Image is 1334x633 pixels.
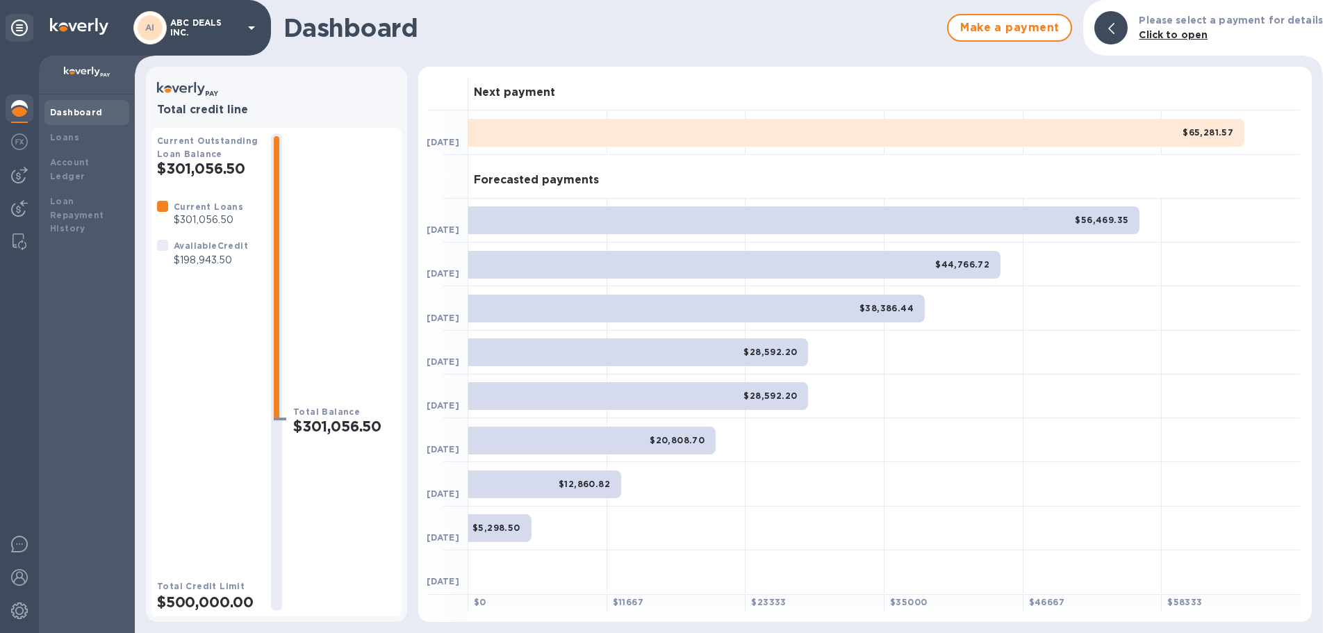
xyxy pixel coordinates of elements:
[174,213,243,227] p: $301,056.50
[743,347,797,357] b: $28,592.20
[743,391,797,401] b: $28,592.20
[50,157,90,181] b: Account Ledger
[50,132,79,142] b: Loans
[283,13,940,42] h1: Dashboard
[157,581,245,591] b: Total Credit Limit
[1029,597,1064,607] b: $ 46667
[1167,597,1202,607] b: $ 58333
[859,303,914,313] b: $38,386.44
[1139,15,1323,26] b: Please select a payment for details
[559,479,610,489] b: $12,860.82
[474,597,486,607] b: $ 0
[1139,29,1208,40] b: Click to open
[427,137,459,147] b: [DATE]
[50,107,103,117] b: Dashboard
[427,356,459,367] b: [DATE]
[751,597,786,607] b: $ 23333
[1075,215,1128,225] b: $56,469.35
[613,597,643,607] b: $ 11667
[293,406,360,417] b: Total Balance
[890,597,927,607] b: $ 35000
[935,259,989,270] b: $44,766.72
[170,18,240,38] p: ABC DEALS INC.
[650,435,705,445] b: $20,808.70
[474,174,599,187] h3: Forecasted payments
[427,313,459,323] b: [DATE]
[174,253,248,268] p: $198,943.50
[157,593,260,611] h2: $500,000.00
[293,418,396,435] h2: $301,056.50
[157,160,260,177] h2: $301,056.50
[947,14,1072,42] button: Make a payment
[50,196,104,234] b: Loan Repayment History
[427,488,459,499] b: [DATE]
[427,224,459,235] b: [DATE]
[427,532,459,543] b: [DATE]
[427,268,459,279] b: [DATE]
[960,19,1060,36] span: Make a payment
[174,202,243,212] b: Current Loans
[427,400,459,411] b: [DATE]
[174,240,248,251] b: Available Credit
[6,14,33,42] div: Unpin categories
[145,22,155,33] b: AI
[157,104,396,117] h3: Total credit line
[1183,127,1233,138] b: $65,281.57
[427,576,459,586] b: [DATE]
[11,133,28,150] img: Foreign exchange
[427,444,459,454] b: [DATE]
[157,135,258,159] b: Current Outstanding Loan Balance
[474,86,555,99] h3: Next payment
[472,523,520,533] b: $5,298.50
[50,18,108,35] img: Logo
